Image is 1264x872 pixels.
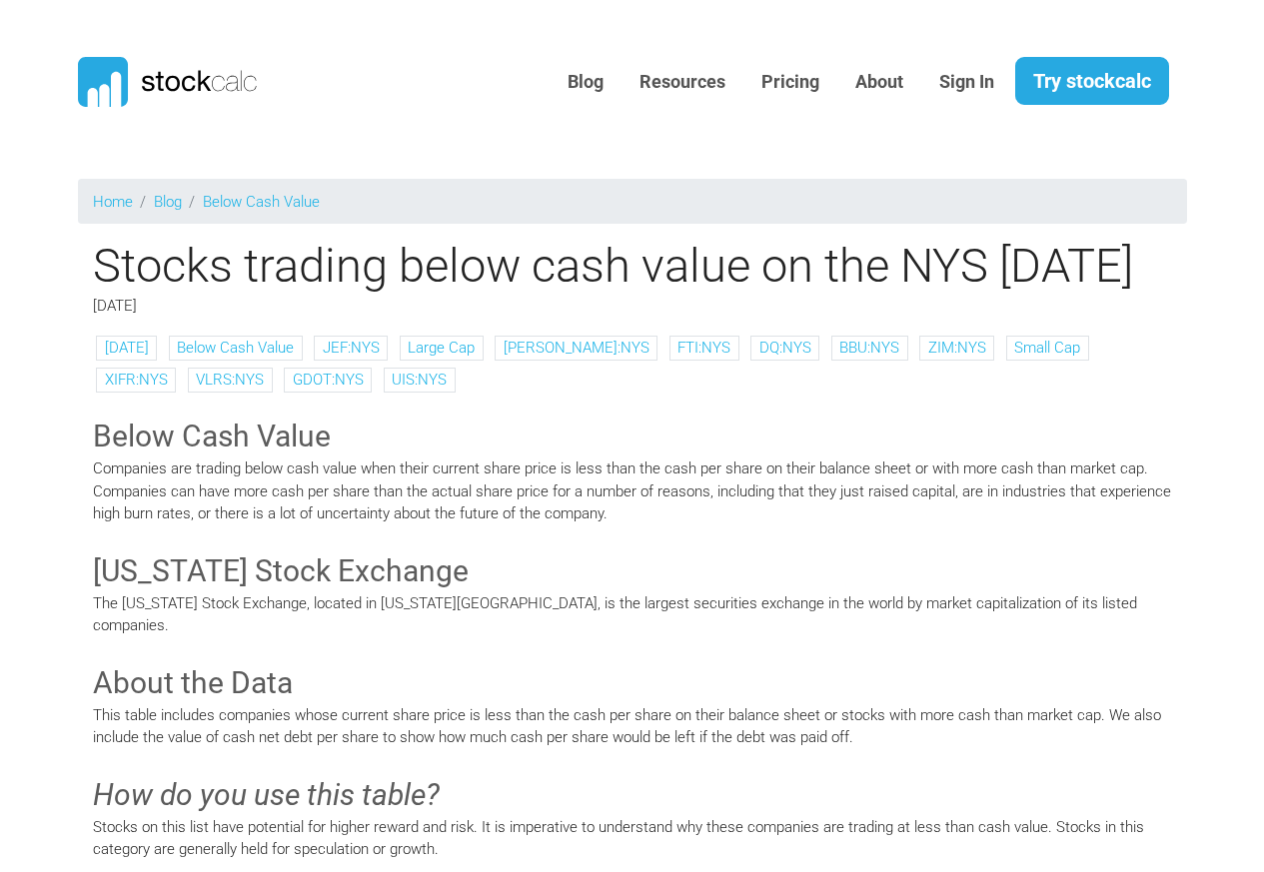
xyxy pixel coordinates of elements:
a: JEF:NYS [323,339,380,357]
h3: How do you use this table? [93,774,1172,816]
a: About [840,58,918,107]
h3: [US_STATE] Stock Exchange [93,550,1172,592]
p: Companies are trading below cash value when their current share price is less than the cash per s... [93,457,1172,525]
a: [DATE] [105,339,149,357]
h3: About the Data [93,662,1172,704]
span: [DATE] [93,297,137,315]
a: Resources [625,58,740,107]
a: ZIM:NYS [928,339,986,357]
nav: breadcrumb [78,179,1187,224]
a: Blog [154,193,182,211]
a: VLRS:NYS [196,371,264,389]
a: Small Cap [1014,339,1080,357]
a: BBU:NYS [839,339,899,357]
a: Below Cash Value [177,339,294,357]
a: Home [93,193,133,211]
p: This table includes companies whose current share price is less than the cash per share on their ... [93,704,1172,749]
a: GDOT:NYS [293,371,364,389]
h3: Below Cash Value [93,416,1172,457]
a: Sign In [924,58,1009,107]
a: Blog [553,58,619,107]
a: Below Cash Value [203,193,320,211]
h1: Stocks trading below cash value on the NYS [DATE] [78,238,1187,294]
a: FTI:NYS [677,339,730,357]
a: Try stockcalc [1015,57,1169,105]
p: Stocks on this list have potential for higher reward and risk. It is imperative to understand why... [93,816,1172,861]
a: DQ:NYS [759,339,811,357]
a: [PERSON_NAME]:NYS [504,339,649,357]
a: UIS:NYS [392,371,447,389]
a: Pricing [746,58,834,107]
a: Large Cap [408,339,475,357]
p: The [US_STATE] Stock Exchange, located in [US_STATE][GEOGRAPHIC_DATA], is the largest securities ... [93,592,1172,637]
a: XIFR:NYS [105,371,168,389]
